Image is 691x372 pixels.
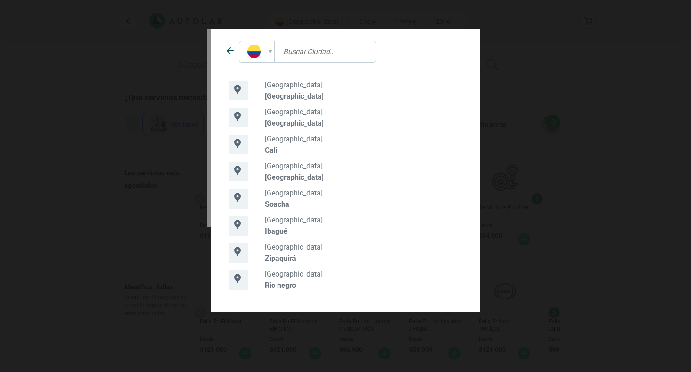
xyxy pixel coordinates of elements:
[265,108,462,116] p: [GEOGRAPHIC_DATA]
[265,92,462,100] p: [GEOGRAPHIC_DATA]
[247,45,261,58] img: Flag of COLOMBIA
[265,200,462,209] p: Soacha
[265,254,462,263] p: Zipaquirá
[265,216,462,224] p: [GEOGRAPHIC_DATA]
[265,281,462,290] p: Rio negro
[265,189,462,197] p: [GEOGRAPHIC_DATA]
[275,41,376,63] input: Buscar Ciudad..
[265,270,462,278] p: [GEOGRAPHIC_DATA]
[265,162,462,170] p: [GEOGRAPHIC_DATA]
[265,243,462,251] p: [GEOGRAPHIC_DATA]
[265,173,462,181] p: [GEOGRAPHIC_DATA]
[265,81,462,89] p: [GEOGRAPHIC_DATA]
[265,146,462,154] p: Cali
[239,41,274,63] div: Flag of COLOMBIA
[265,135,462,143] p: [GEOGRAPHIC_DATA]
[265,119,462,127] p: [GEOGRAPHIC_DATA]
[265,227,462,236] p: Ibagué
